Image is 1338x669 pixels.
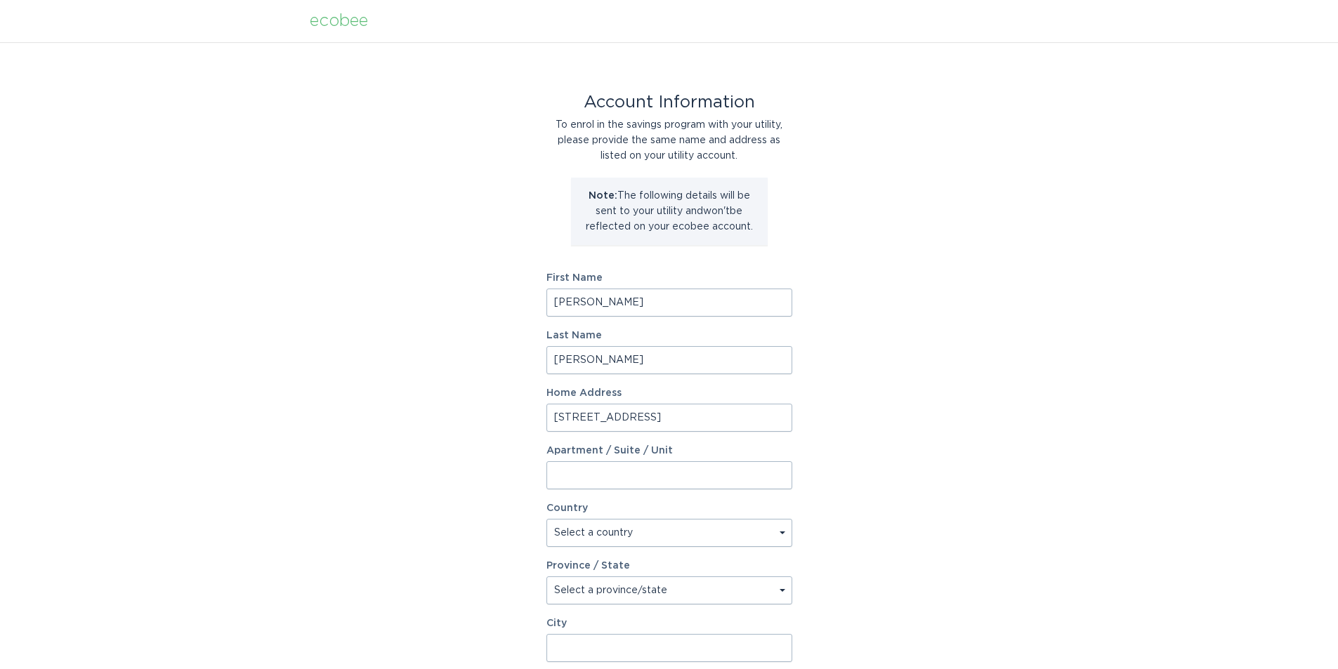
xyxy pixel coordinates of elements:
[546,273,792,283] label: First Name
[546,561,630,571] label: Province / State
[546,618,792,628] label: City
[546,331,792,340] label: Last Name
[546,446,792,456] label: Apartment / Suite / Unit
[546,117,792,164] div: To enrol in the savings program with your utility, please provide the same name and address as li...
[589,191,617,201] strong: Note:
[546,388,792,398] label: Home Address
[546,95,792,110] div: Account Information
[310,13,368,29] div: ecobee
[582,188,757,234] p: The following details will be sent to your utility and won't be reflected on your ecobee account.
[546,503,588,513] label: Country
